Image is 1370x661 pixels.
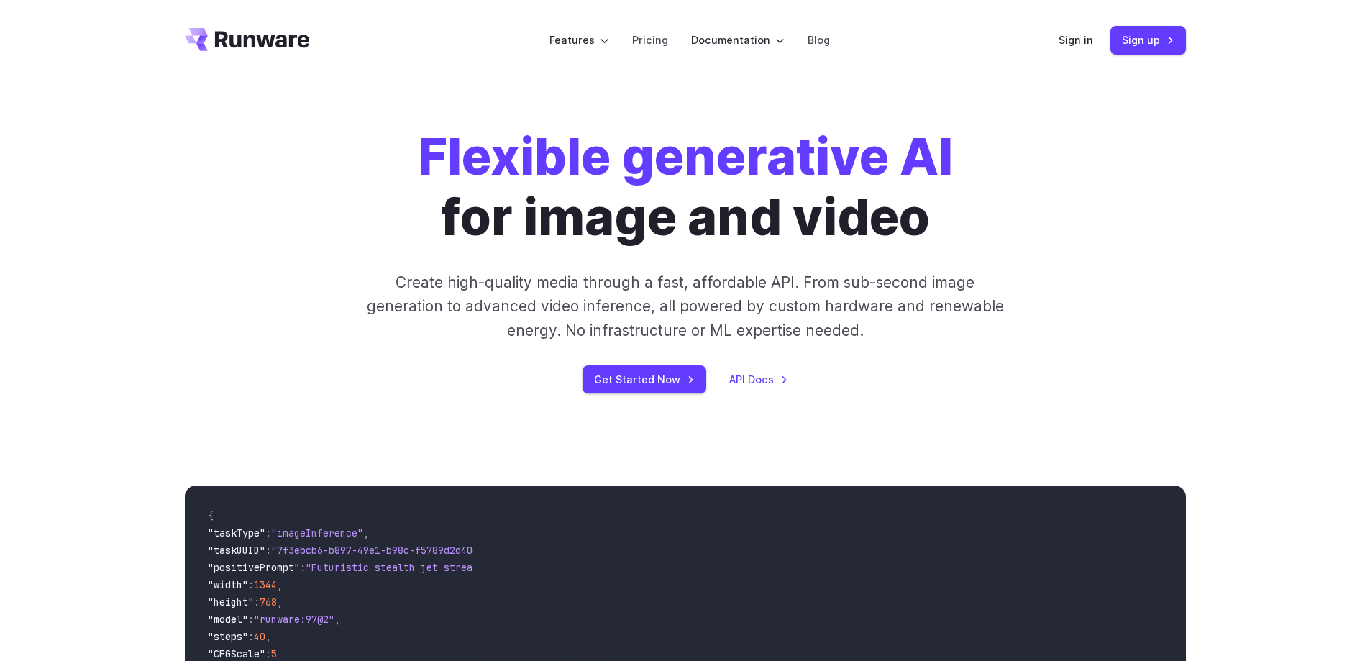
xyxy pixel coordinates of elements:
[277,596,283,608] span: ,
[549,32,609,48] label: Features
[265,544,271,557] span: :
[632,32,668,48] a: Pricing
[254,630,265,643] span: 40
[254,578,277,591] span: 1344
[271,544,490,557] span: "7f3ebcb6-b897-49e1-b98c-f5789d2d40d7"
[418,127,953,247] h1: for image and video
[808,32,830,48] a: Blog
[583,365,706,393] a: Get Started Now
[254,596,260,608] span: :
[300,561,306,574] span: :
[208,578,248,591] span: "width"
[277,578,283,591] span: ,
[1059,32,1093,48] a: Sign in
[208,630,248,643] span: "steps"
[185,28,310,51] a: Go to /
[265,526,271,539] span: :
[365,270,1005,342] p: Create high-quality media through a fast, affordable API. From sub-second image generation to adv...
[208,544,265,557] span: "taskUUID"
[208,613,248,626] span: "model"
[248,613,254,626] span: :
[729,371,788,388] a: API Docs
[334,613,340,626] span: ,
[208,526,265,539] span: "taskType"
[418,126,953,187] strong: Flexible generative AI
[271,647,277,660] span: 5
[306,561,829,574] span: "Futuristic stealth jet streaking through a neon-lit cityscape with glowing purple exhaust"
[254,613,334,626] span: "runware:97@2"
[208,509,214,522] span: {
[691,32,785,48] label: Documentation
[260,596,277,608] span: 768
[363,526,369,539] span: ,
[208,647,265,660] span: "CFGScale"
[208,561,300,574] span: "positivePrompt"
[208,596,254,608] span: "height"
[265,647,271,660] span: :
[1110,26,1186,54] a: Sign up
[248,578,254,591] span: :
[265,630,271,643] span: ,
[271,526,363,539] span: "imageInference"
[248,630,254,643] span: :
